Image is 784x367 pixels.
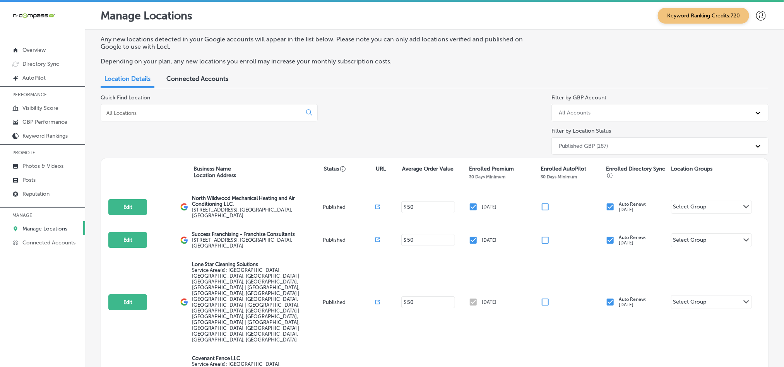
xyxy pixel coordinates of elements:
label: [STREET_ADDRESS] , [GEOGRAPHIC_DATA], [GEOGRAPHIC_DATA] [192,237,321,249]
img: logo [180,203,188,211]
input: All Locations [106,109,300,116]
p: Keyword Rankings [22,133,68,139]
p: North Wildwood Mechanical Heating and Air Conditioning LLC. [192,195,321,207]
p: [DATE] [482,299,496,305]
p: [DATE] [482,204,496,210]
p: GBP Performance [22,119,67,125]
div: All Accounts [559,109,591,116]
span: Location Details [104,75,151,82]
label: [STREET_ADDRESS] , [GEOGRAPHIC_DATA], [GEOGRAPHIC_DATA] [192,207,321,218]
p: Business Name Location Address [193,166,236,179]
p: Manage Locations [101,9,192,22]
p: Published [323,237,375,243]
p: Auto Renew: [DATE] [619,297,647,307]
img: logo [180,298,188,306]
p: Published [323,204,375,210]
p: Overview [22,47,46,53]
p: [DATE] [482,237,496,243]
button: Edit [108,232,147,248]
p: Any new locations detected in your Google accounts will appear in the list below. Please note you... [101,36,535,50]
p: Average Order Value [402,166,454,172]
span: Connected Accounts [166,75,228,82]
p: Success Franchising - Franchise Consultants [192,231,321,237]
button: Edit [108,294,147,310]
div: Published GBP (187) [559,143,608,149]
p: Lone Star Cleaning Solutions [192,261,321,267]
p: Visibility Score [22,105,58,111]
p: Directory Sync [22,61,59,67]
p: Reputation [22,191,50,197]
p: 30 Days Minimum [469,174,505,179]
p: Status [324,166,376,172]
p: Posts [22,177,36,183]
label: Filter by Location Status [551,128,611,134]
p: Manage Locations [22,225,67,232]
img: 660ab0bf-5cc7-4cb8-ba1c-48b5ae0f18e60NCTV_CLogo_TV_Black_-500x88.png [12,12,55,19]
p: Depending on your plan, any new locations you enroll may increase your monthly subscription costs. [101,58,535,65]
p: Photos & Videos [22,163,63,169]
p: Enrolled AutoPilot [541,166,587,172]
p: $ [404,204,406,210]
p: Connected Accounts [22,239,75,246]
p: Published [323,299,375,305]
p: $ [404,237,406,243]
p: $ [404,299,406,305]
p: 30 Days Minimum [541,174,577,179]
button: Edit [108,199,147,215]
div: Select Group [673,299,707,307]
p: Enrolled Premium [469,166,514,172]
p: Covenant Fence LLC [192,355,321,361]
div: Select Group [673,237,707,246]
p: URL [376,166,386,172]
img: logo [180,236,188,244]
p: Location Groups [671,166,713,172]
p: AutoPilot [22,75,46,81]
label: Quick Find Location [101,94,150,101]
p: Auto Renew: [DATE] [619,235,647,246]
p: Auto Renew: [DATE] [619,201,647,212]
span: Dallas, TX, USA | Addison, TX, USA | Carrollton, TX, USA | Richardson, TX, USA | Highland Park, T... [192,267,300,343]
span: Keyword Ranking Credits: 720 [658,8,749,24]
div: Select Group [673,203,707,212]
label: Filter by GBP Account [551,94,606,101]
p: Enrolled Directory Sync [606,166,668,179]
